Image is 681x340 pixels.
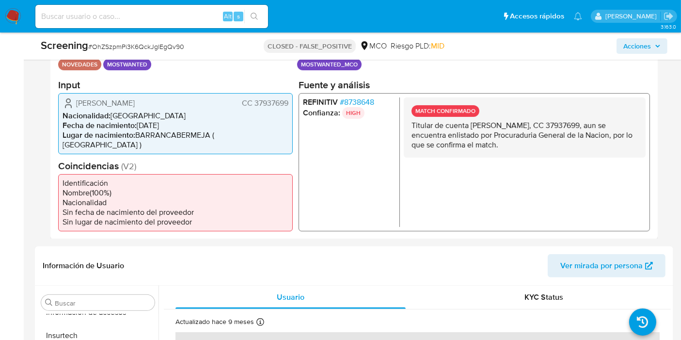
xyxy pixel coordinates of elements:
[43,261,124,271] h1: Información de Usuario
[574,12,582,20] a: Notificaciones
[391,41,444,51] span: Riesgo PLD:
[55,299,151,308] input: Buscar
[88,42,184,51] span: # OhZSzpmPi3K6QckJglEgQv90
[605,12,660,21] p: igor.oliveirabrito@mercadolibre.com
[623,38,651,54] span: Acciones
[664,11,674,21] a: Salir
[560,254,643,277] span: Ver mirada por persona
[431,40,444,51] span: MID
[548,254,665,277] button: Ver mirada por persona
[41,37,88,53] b: Screening
[525,291,564,303] span: KYC Status
[264,39,356,53] p: CLOSED - FALSE_POSITIVE
[45,299,53,307] button: Buscar
[360,41,387,51] div: MCO
[175,317,254,326] p: Actualizado hace 9 meses
[237,12,240,21] span: s
[510,11,564,21] span: Accesos rápidos
[277,291,304,303] span: Usuario
[661,23,676,31] span: 3.163.0
[35,10,268,23] input: Buscar usuario o caso...
[224,12,232,21] span: Alt
[617,38,667,54] button: Acciones
[244,10,264,23] button: search-icon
